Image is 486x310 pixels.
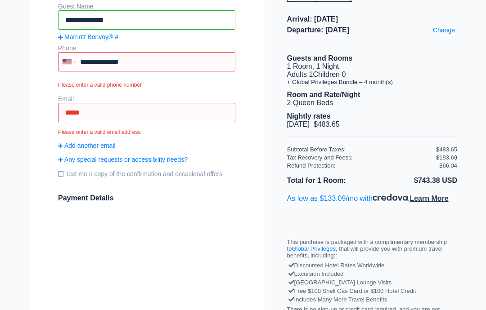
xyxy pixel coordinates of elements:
[287,239,457,259] p: This purchase is packaged with a complimentary membership to , that will provide you with premium...
[287,15,457,23] span: Arrival: [DATE]
[58,82,235,88] small: Please enter a valid phone number
[287,211,457,220] iframe: PayPal Message 1
[289,278,455,287] div: [GEOGRAPHIC_DATA] Lounge Visits
[292,245,336,252] a: Global Privileges
[58,44,76,52] label: Phone
[287,62,457,71] li: 1 Room, 1 Night
[58,3,94,10] label: Guest Name
[287,99,457,107] li: 2 Queen Beds
[289,295,455,304] div: Includes Many More Travel Benefits
[287,195,449,202] span: As low as $133.09/mo with .
[287,154,436,161] div: Tax Recovery and Fees:
[59,53,78,71] div: United States: +1
[58,95,74,102] label: Email
[287,195,449,202] a: As low as $133.09/mo with.Learn More
[58,33,235,40] a: Marriott Bonvoy® #
[439,162,457,169] div: $66.04
[287,91,360,98] b: Room and Rate/Night
[58,156,235,163] a: Any special requests or accessibility needs?
[287,112,331,120] b: Nightly rates
[289,287,455,295] div: Free $100 Shell Gas Card or $100 Hotel Credit
[436,146,457,153] div: $483.65
[58,129,235,135] small: Please enter a valid email address
[58,194,114,202] span: Payment Details
[287,71,457,79] li: Adults 1
[431,24,457,36] a: Change
[287,120,340,128] span: [DATE] $483.65
[372,175,457,186] li: $743.38 USD
[287,79,457,85] li: + Global Privileges Bundle – 4 month(s)
[436,154,457,161] div: $193.69
[58,142,235,149] a: Add another email
[289,270,455,278] div: Excursion Included
[287,54,353,62] b: Guests and Rooms
[313,71,346,78] span: Children 0
[287,175,372,186] li: Total for 1 Room:
[289,261,455,270] div: Discounted Hotel Rates Worldwide
[58,167,235,181] label: Text me a copy of the confirmation and occasional offers
[287,26,457,34] span: Departure: [DATE]
[409,195,448,202] span: Learn More
[287,146,436,153] div: Subtotal Before Taxes:
[287,162,440,169] div: Refund Protection:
